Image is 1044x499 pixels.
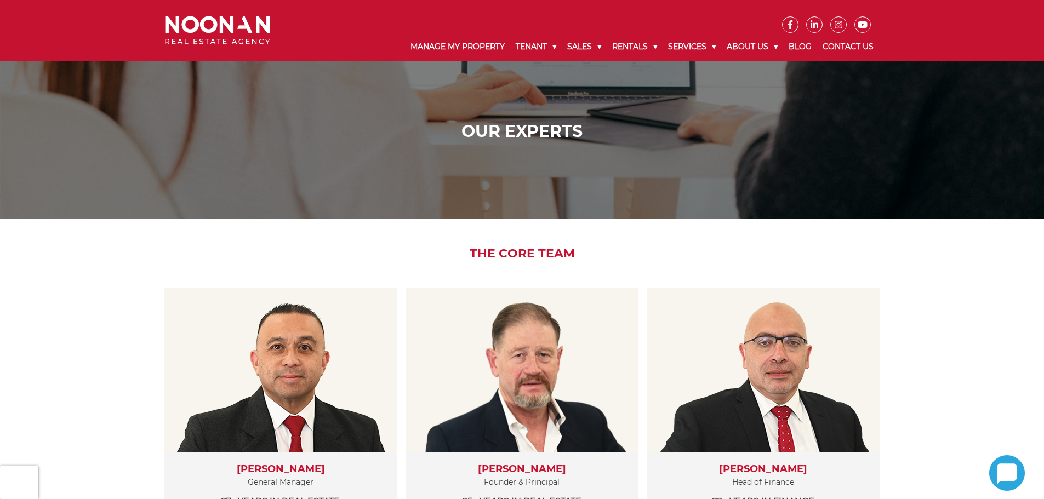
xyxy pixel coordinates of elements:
h3: [PERSON_NAME] [658,463,869,475]
a: Rentals [607,33,663,61]
p: Head of Finance [658,475,869,489]
a: Blog [783,33,817,61]
h3: [PERSON_NAME] [175,463,386,475]
h1: Our Experts [168,122,876,141]
a: Manage My Property [405,33,510,61]
a: About Us [721,33,783,61]
p: General Manager [175,475,386,489]
h2: The Core Team [157,246,887,261]
h3: [PERSON_NAME] [417,463,627,475]
p: Founder & Principal [417,475,627,489]
a: Sales [562,33,607,61]
a: Contact Us [817,33,879,61]
a: Services [663,33,721,61]
img: Noonan Real Estate Agency [165,16,270,45]
a: Tenant [510,33,562,61]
